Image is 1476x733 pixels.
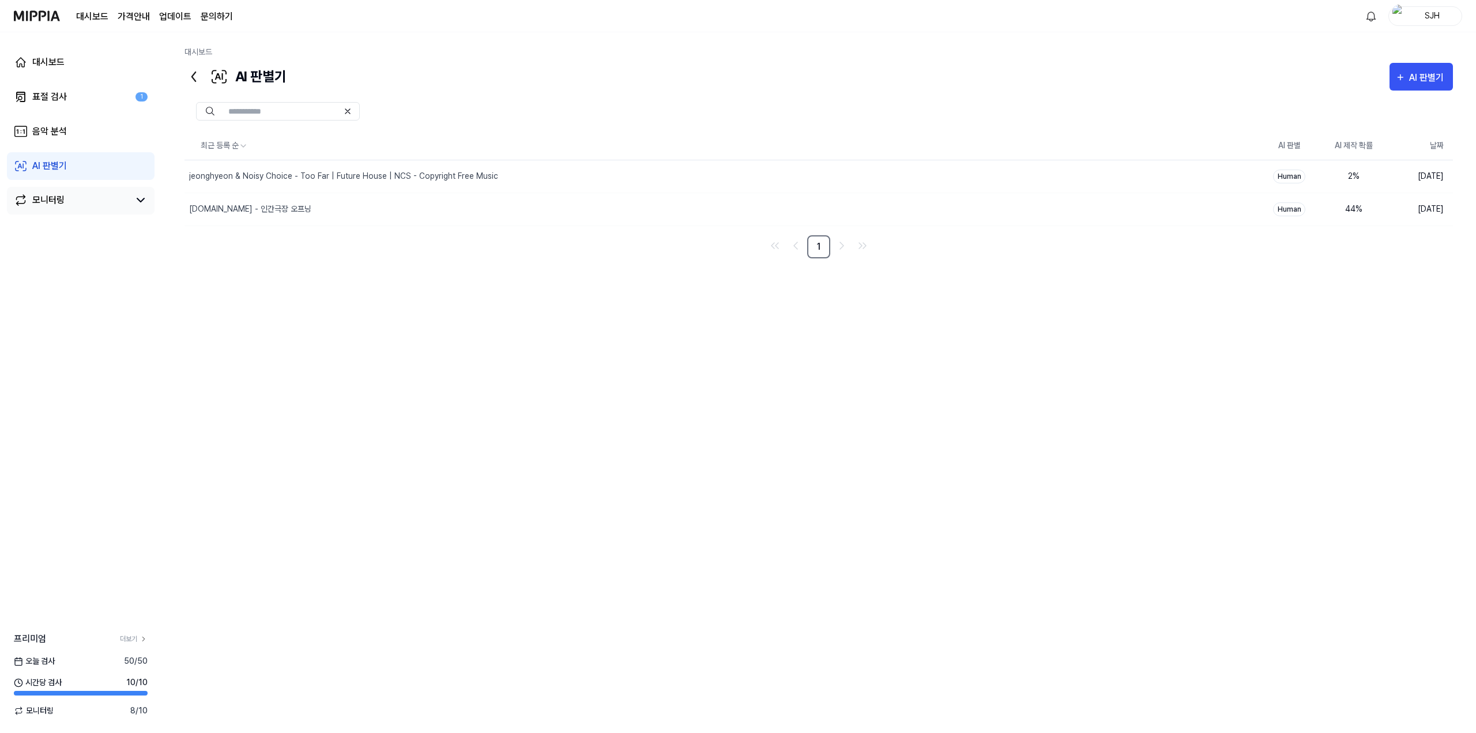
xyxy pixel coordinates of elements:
[1409,70,1447,85] div: AI 판별기
[1257,132,1321,160] th: AI 판별
[14,193,129,207] a: 모니터링
[189,170,498,182] div: jeonghyeon & Noisy Choice - Too Far | Future House | NCS - Copyright Free Music
[1390,63,1453,91] button: AI 판별기
[206,107,214,116] img: Search
[189,203,311,215] div: [DOMAIN_NAME] - 인간극장 오프닝
[201,10,233,24] a: 문의하기
[14,705,54,717] span: 모니터링
[14,655,55,667] span: 오늘 검사
[126,676,148,689] span: 10 / 10
[76,10,108,24] a: 대시보드
[1364,9,1378,23] img: 알림
[1331,170,1377,182] div: 2 %
[124,655,148,667] span: 50 / 50
[118,10,150,24] button: 가격안내
[184,235,1453,258] nav: pagination
[7,48,155,76] a: 대시보드
[1388,6,1462,26] button: profileSJH
[32,125,67,138] div: 음악 분석
[1386,132,1453,160] th: 날짜
[853,236,872,255] a: Go to last page
[159,10,191,24] a: 업데이트
[7,118,155,145] a: 음악 분석
[14,676,62,689] span: 시간당 검사
[1392,5,1406,28] img: profile
[32,159,67,173] div: AI 판별기
[7,152,155,180] a: AI 판별기
[7,83,155,111] a: 표절 검사1
[1386,160,1453,193] td: [DATE]
[184,47,212,57] a: 대시보드
[135,92,148,102] div: 1
[14,632,46,646] span: 프리미엄
[807,235,830,258] a: 1
[1273,202,1305,216] div: Human
[1321,132,1386,160] th: AI 제작 확률
[32,55,65,69] div: 대시보드
[32,90,67,104] div: 표절 검사
[1410,9,1455,22] div: SJH
[130,705,148,717] span: 8 / 10
[1273,170,1305,183] div: Human
[120,634,148,644] a: 더보기
[1331,203,1377,215] div: 44 %
[766,236,784,255] a: Go to first page
[833,236,851,255] a: Go to next page
[1386,193,1453,225] td: [DATE]
[32,193,65,207] div: 모니터링
[184,63,287,91] div: AI 판별기
[786,236,805,255] a: Go to previous page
